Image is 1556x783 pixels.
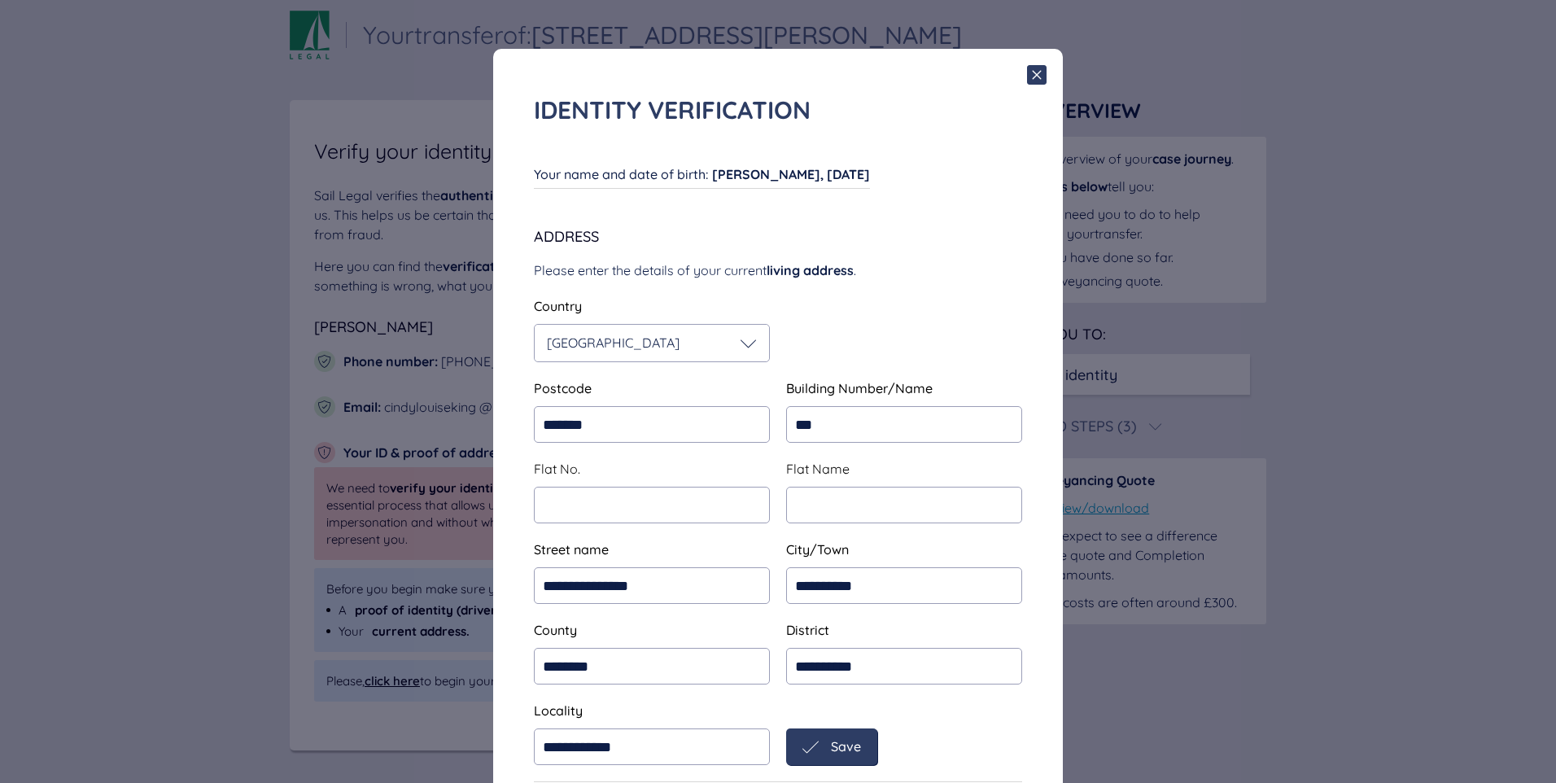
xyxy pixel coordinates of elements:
[786,380,933,396] span: Building Number/Name
[534,260,1022,280] div: Please enter the details of your current .
[534,166,708,182] span: Your name and date of birth :
[534,227,599,246] span: Address
[786,461,850,477] span: Flat Name
[547,335,680,351] span: [GEOGRAPHIC_DATA]
[712,166,870,182] span: [PERSON_NAME], [DATE]
[534,702,583,719] span: Locality
[534,541,609,558] span: Street name
[786,622,829,638] span: District
[534,380,592,396] span: Postcode
[831,739,861,754] span: Save
[534,298,582,314] span: Country
[534,622,577,638] span: County
[534,94,811,125] span: Identity verification
[767,262,854,278] span: living address
[786,541,849,558] span: City/Town
[534,461,580,477] span: Flat No.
